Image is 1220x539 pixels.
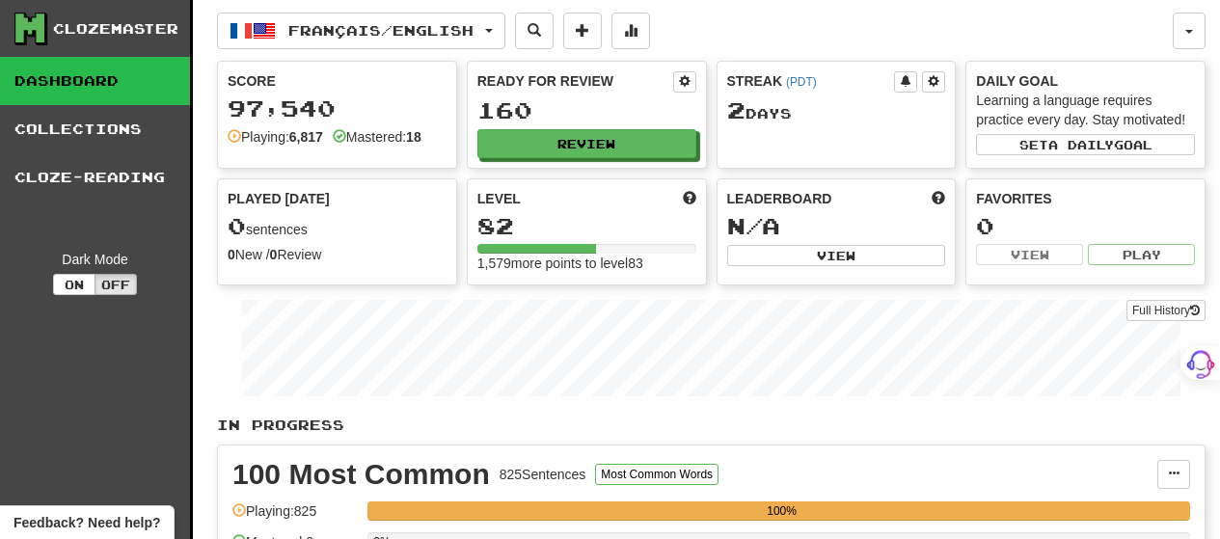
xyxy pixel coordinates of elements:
[500,465,586,484] div: 825 Sentences
[976,244,1083,265] button: View
[228,71,447,91] div: Score
[228,214,447,239] div: sentences
[232,501,358,533] div: Playing: 825
[727,71,895,91] div: Streak
[333,127,421,147] div: Mastered:
[727,212,780,239] span: N/A
[14,250,176,269] div: Dark Mode
[477,189,521,208] span: Level
[477,98,696,122] div: 160
[232,460,490,489] div: 100 Most Common
[217,13,505,49] button: Français/English
[53,19,178,39] div: Clozemaster
[477,214,696,238] div: 82
[228,96,447,121] div: 97,540
[53,274,95,295] button: On
[563,13,602,49] button: Add sentence to collection
[595,464,718,485] button: Most Common Words
[228,127,323,147] div: Playing:
[228,247,235,262] strong: 0
[288,22,474,39] span: Français / English
[217,416,1206,435] p: In Progress
[95,274,137,295] button: Off
[515,13,554,49] button: Search sentences
[786,75,817,89] a: (PDT)
[1048,138,1114,151] span: a daily
[1088,244,1195,265] button: Play
[228,212,246,239] span: 0
[406,129,421,145] strong: 18
[477,71,673,91] div: Ready for Review
[373,501,1190,521] div: 100%
[611,13,650,49] button: More stats
[228,245,447,264] div: New / Review
[976,134,1195,155] button: Seta dailygoal
[228,189,330,208] span: Played [DATE]
[14,513,160,532] span: Open feedback widget
[477,129,696,158] button: Review
[727,189,832,208] span: Leaderboard
[289,129,323,145] strong: 6,817
[1126,300,1206,321] a: Full History
[976,189,1195,208] div: Favorites
[976,91,1195,129] div: Learning a language requires practice every day. Stay motivated!
[270,247,278,262] strong: 0
[976,214,1195,238] div: 0
[727,245,946,266] button: View
[727,98,946,123] div: Day s
[477,254,696,273] div: 1,579 more points to level 83
[932,189,945,208] span: This week in points, UTC
[683,189,696,208] span: Score more points to level up
[727,96,746,123] span: 2
[976,71,1195,91] div: Daily Goal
